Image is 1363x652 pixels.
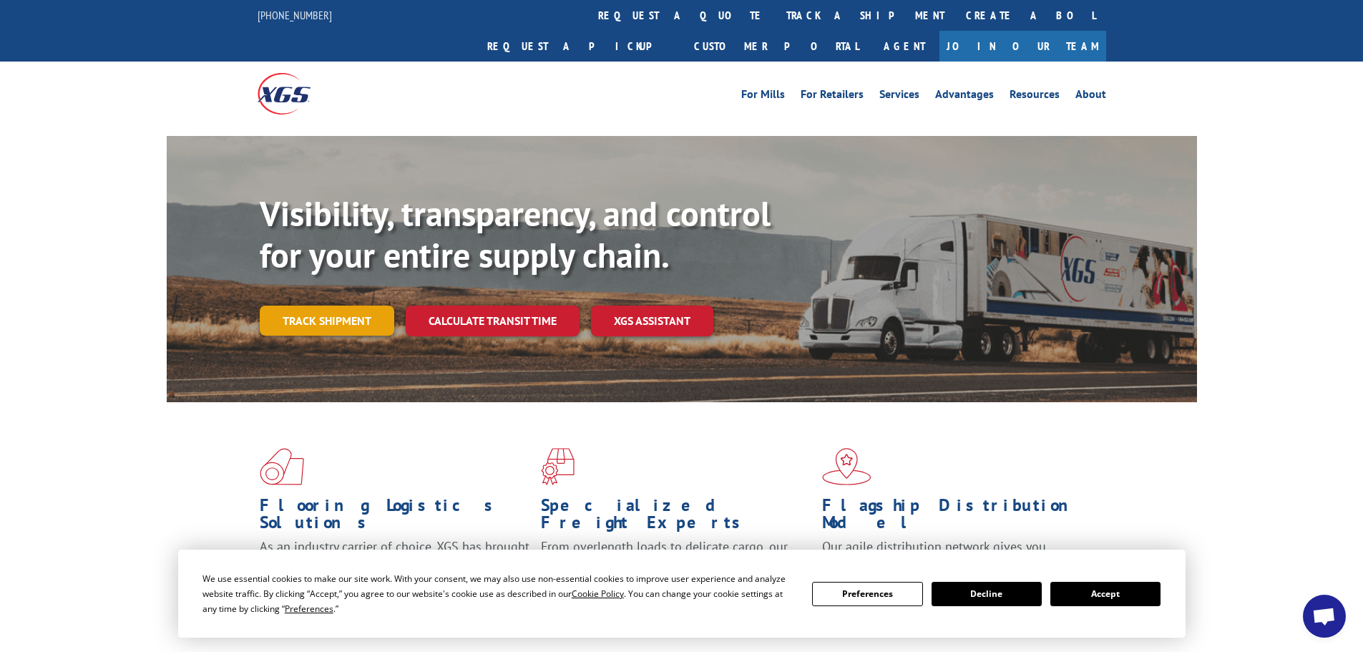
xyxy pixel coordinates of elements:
a: Join Our Team [939,31,1106,62]
b: Visibility, transparency, and control for your entire supply chain. [260,191,771,277]
div: Cookie Consent Prompt [178,550,1186,638]
img: xgs-icon-focused-on-flooring-red [541,448,575,485]
a: About [1075,89,1106,104]
div: We use essential cookies to make our site work. With your consent, we may also use non-essential ... [202,571,795,616]
img: xgs-icon-flagship-distribution-model-red [822,448,871,485]
span: Preferences [285,603,333,615]
a: [PHONE_NUMBER] [258,8,332,22]
button: Decline [932,582,1042,606]
div: Open chat [1303,595,1346,638]
a: For Retailers [801,89,864,104]
span: As an industry carrier of choice, XGS has brought innovation and dedication to flooring logistics... [260,538,529,589]
h1: Flooring Logistics Solutions [260,497,530,538]
h1: Specialized Freight Experts [541,497,811,538]
a: Track shipment [260,306,394,336]
button: Accept [1050,582,1161,606]
h1: Flagship Distribution Model [822,497,1093,538]
a: XGS ASSISTANT [591,306,713,336]
p: From overlength loads to delicate cargo, our experienced staff knows the best way to move your fr... [541,538,811,602]
a: Agent [869,31,939,62]
a: Resources [1010,89,1060,104]
span: Our agile distribution network gives you nationwide inventory management on demand. [822,538,1085,572]
span: Cookie Policy [572,588,624,600]
img: xgs-icon-total-supply-chain-intelligence-red [260,448,304,485]
a: Advantages [935,89,994,104]
button: Preferences [812,582,922,606]
a: Services [879,89,919,104]
a: Request a pickup [477,31,683,62]
a: Calculate transit time [406,306,580,336]
a: Customer Portal [683,31,869,62]
a: For Mills [741,89,785,104]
